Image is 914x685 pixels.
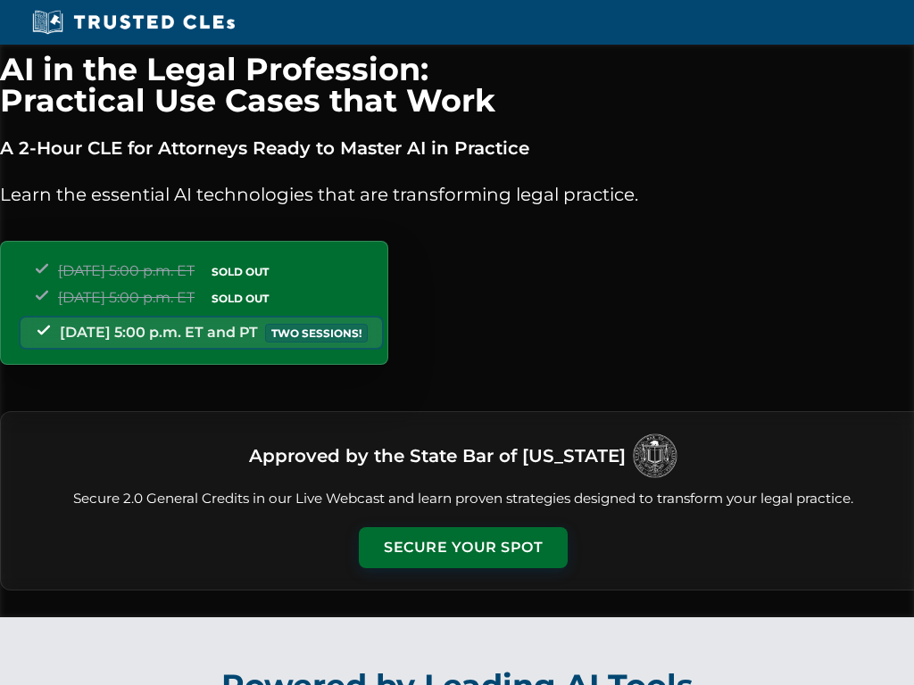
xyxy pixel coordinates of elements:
[205,289,275,308] span: SOLD OUT
[359,527,568,568] button: Secure Your Spot
[205,262,275,281] span: SOLD OUT
[22,489,905,509] p: Secure 2.0 General Credits in our Live Webcast and learn proven strategies designed to transform ...
[58,289,195,306] span: [DATE] 5:00 p.m. ET
[249,440,626,472] h3: Approved by the State Bar of [US_STATE]
[27,9,240,36] img: Trusted CLEs
[633,433,677,478] img: Logo
[58,262,195,279] span: [DATE] 5:00 p.m. ET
